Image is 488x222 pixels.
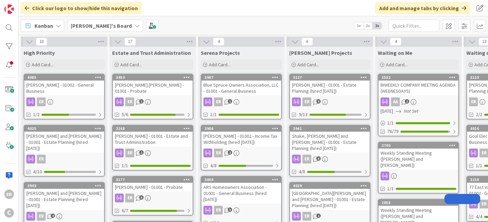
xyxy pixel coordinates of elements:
div: 2858 [379,200,458,206]
div: [PERSON_NAME] - 01002 - General Business [24,81,104,95]
span: Add Card... [120,62,142,68]
div: 3953 [113,74,193,81]
div: ER [214,97,223,106]
div: ER [201,149,281,157]
span: 6 [316,156,321,161]
span: [DATE] [381,108,393,115]
div: ER [214,149,223,157]
span: Serena Projects [201,49,240,56]
span: High Priority [24,49,55,56]
span: 1 [139,99,144,104]
div: 2740Weekly Standing Meeting ([PERSON_NAME] and [PERSON_NAME]) [379,142,458,170]
span: 9/13 [299,111,308,118]
div: ER [24,212,104,221]
span: Add Card... [209,62,230,68]
div: ER [302,97,311,106]
span: 3x [372,22,382,29]
span: Add Card... [386,62,408,68]
span: 4/8 [210,162,217,169]
div: 3168 [113,126,193,132]
div: ER [290,155,370,163]
div: [PERSON_NAME] and [PERSON_NAME] - 01001 - Estate Planning (hired [DATE]) [24,189,104,210]
span: Waiting on Me [378,49,412,56]
div: ER [201,97,281,106]
div: 3961 [293,126,370,131]
span: 1/1 [122,162,128,169]
div: ER [469,97,478,106]
div: 3168[PERSON_NAME] - 01001 - Estate and Trust Administration [113,126,193,147]
span: 10 [36,38,47,46]
div: 2740 [382,143,458,148]
div: 3943[PERSON_NAME] and [PERSON_NAME] - 01001 - Estate Planning (hired [DATE]) [24,183,104,210]
div: ER [113,97,193,106]
span: 5 [228,207,232,212]
span: 9 [316,99,321,104]
div: Add and manage tabs by clicking [375,2,470,14]
div: C [4,208,14,218]
div: 3961 [290,126,370,132]
div: ER [24,97,104,106]
span: 1 / 1 [387,119,394,127]
div: ER [4,190,14,199]
div: 2740 [379,142,458,149]
span: 4/8 [299,168,305,175]
div: 3986 [204,126,281,131]
div: 3127 [290,74,370,81]
span: 76/79 [387,128,398,135]
a: 3961Shake, [PERSON_NAME] and [PERSON_NAME] - 01001 - Estate Planning (hired [DATE])ER4/8 [289,125,370,177]
div: 3127 [293,75,370,80]
div: 2532 [379,74,458,81]
div: 3961Shake, [PERSON_NAME] and [PERSON_NAME] - 01001 - Estate Planning (hired [DATE]) [290,126,370,153]
div: Blue Spruce Owners Association, LLC - 01001 - General Business [201,81,281,95]
div: 4085 [27,75,104,80]
div: ER [125,97,134,106]
div: [PERSON_NAME].[PERSON_NAME] - 01001 - Probate [113,81,193,95]
div: 3943 [24,183,104,189]
b: [PERSON_NAME]'s Board [71,22,132,29]
div: 3987 [204,75,281,80]
span: 1/1 [210,111,217,118]
span: 1 [316,214,321,218]
div: 2858 [382,200,458,205]
a: 3127[PERSON_NAME] - 01001 - Estate Planning (hired [DATE])ER9/13 [289,74,370,119]
span: Kanban [34,22,53,30]
div: 3986 [201,126,281,132]
span: 1/2 [33,111,40,118]
div: ER [125,149,134,157]
span: 17 [124,38,136,46]
div: 3127[PERSON_NAME] - 01001 - Estate Planning (hired [DATE]) [290,74,370,95]
a: 3953[PERSON_NAME].[PERSON_NAME] - 01001 - ProbateER5/6 [112,74,193,119]
div: 4085 [24,74,104,81]
span: 5/6 [122,111,128,118]
div: [PERSON_NAME] - 01002 - Income Tax Withholding (hired [DATE]) [201,132,281,147]
div: 2532BIWEEKLY COMPANY MEETING AGENDA (WEDNESDAYS) [379,74,458,95]
a: 4025[PERSON_NAME] and [PERSON_NAME] - 01001 - Estate Planning (hired [DATE])ER4/10 [24,125,105,177]
div: 3064 [201,177,281,183]
span: 4 [390,38,401,46]
div: ER [113,149,193,157]
span: Estate and Trust Administration [112,49,191,56]
span: 4/10 [33,168,42,175]
div: 3953 [116,75,193,80]
div: ER [37,97,46,106]
div: Click our logo to show/hide this navigation [21,2,142,14]
div: 3986[PERSON_NAME] - 01002 - Income Tax Withholding (hired [DATE]) [201,126,281,147]
a: 2740Weekly Standing Meeting ([PERSON_NAME] and [PERSON_NAME])1/1 [378,142,459,194]
span: 6/7 [122,207,128,214]
div: 1/1 [379,119,458,127]
div: [PERSON_NAME] - 01001 - Estate Planning (hired [DATE]) [290,81,370,95]
div: 3177[PERSON_NAME] - 01001 - Probate [113,177,193,192]
span: 4 [51,214,55,218]
div: ER [290,212,370,221]
span: 1/1 [476,162,482,169]
div: Weekly Standing Meeting ([PERSON_NAME] and [PERSON_NAME]) [379,149,458,170]
a: 3987Blue Spruce Owners Association, LLC - 01001 - General BusinessER1/1 [201,74,282,119]
span: 1/1 [387,185,394,192]
div: 2532 [382,75,458,80]
div: 4025 [24,126,104,132]
span: Ryan Projects [289,49,352,56]
div: ER [37,155,46,163]
div: ER [214,206,223,215]
span: 6 [301,38,313,46]
div: 3177 [113,177,193,183]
